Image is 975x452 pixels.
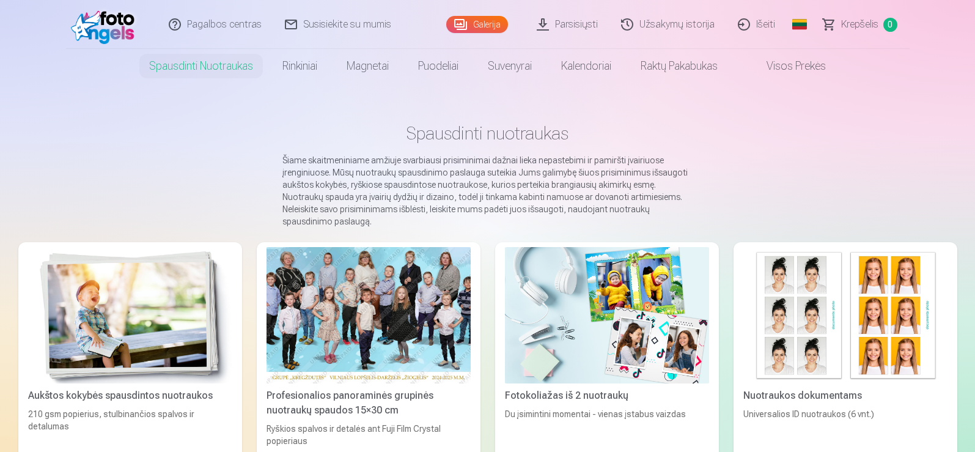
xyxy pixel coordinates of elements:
[738,408,952,447] div: Universalios ID nuotraukos (6 vnt.)
[446,16,508,33] a: Galerija
[28,247,232,383] img: Aukštos kokybės spausdintos nuotraukos
[841,17,878,32] span: Krepšelis
[262,388,476,418] div: Profesionalios panoraminės grupinės nuotraukų spaudos 15×30 cm
[262,423,476,447] div: Ryškios spalvos ir detalės ant Fuji Film Crystal popieriaus
[28,122,947,144] h1: Spausdinti nuotraukas
[403,49,473,83] a: Puodeliai
[268,49,332,83] a: Rinkiniai
[473,49,546,83] a: Suvenyrai
[743,247,947,383] img: Nuotraukos dokumentams
[282,154,693,228] p: Šiame skaitmeniniame amžiuje svarbiausi prisiminimai dažnai lieka nepastebimi ir pamiršti įvairiu...
[23,408,237,447] div: 210 gsm popierius, stulbinančios spalvos ir detalumas
[626,49,732,83] a: Raktų pakabukas
[500,388,714,403] div: Fotokoliažas iš 2 nuotraukų
[732,49,841,83] a: Visos prekės
[332,49,403,83] a: Magnetai
[71,5,141,44] img: /fa5
[546,49,626,83] a: Kalendoriai
[883,18,897,32] span: 0
[738,388,952,403] div: Nuotraukos dokumentams
[500,408,714,447] div: Du įsimintini momentai - vienas įstabus vaizdas
[23,388,237,403] div: Aukštos kokybės spausdintos nuotraukos
[505,247,709,383] img: Fotokoliažas iš 2 nuotraukų
[134,49,268,83] a: Spausdinti nuotraukas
